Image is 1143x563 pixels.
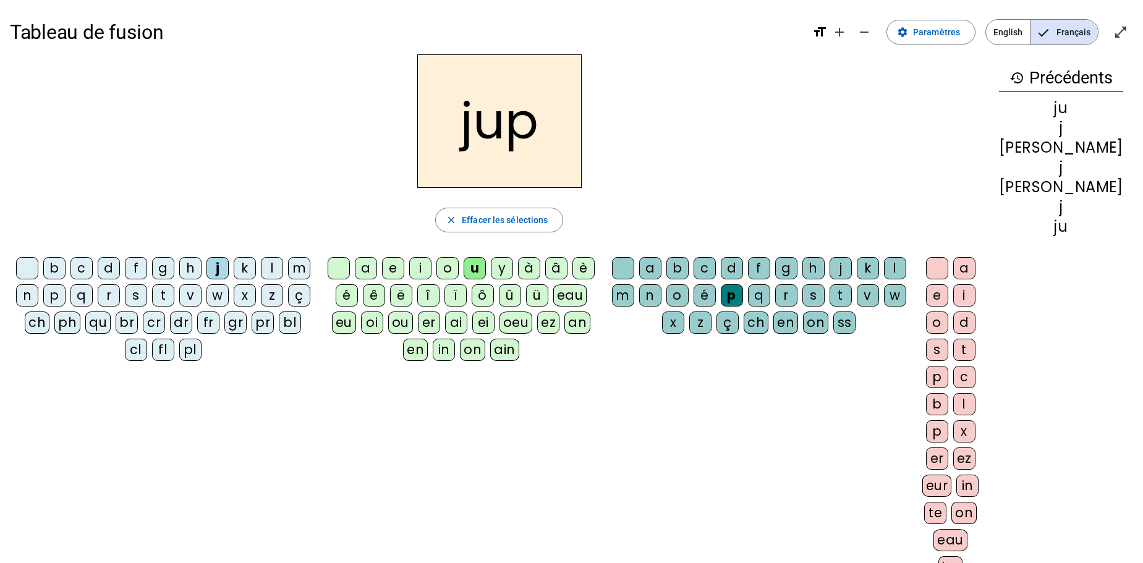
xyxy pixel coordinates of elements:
div: gr [224,311,247,334]
div: a [639,257,661,279]
div: m [288,257,310,279]
div: ou [388,311,413,334]
div: z [261,284,283,307]
div: b [43,257,66,279]
button: Paramètres [886,20,975,44]
div: p [721,284,743,307]
div: x [662,311,684,334]
div: br [116,311,138,334]
div: l [884,257,906,279]
div: ch [25,311,49,334]
div: c [694,257,716,279]
div: è [572,257,595,279]
div: c [953,366,975,388]
div: oi [361,311,383,334]
div: u [464,257,486,279]
mat-icon: format_size [812,25,827,40]
div: [PERSON_NAME] [999,140,1123,155]
div: er [926,447,948,470]
mat-icon: remove [857,25,872,40]
div: v [857,284,879,307]
div: ï [444,284,467,307]
button: Effacer les sélections [435,208,563,232]
mat-icon: close [446,214,457,226]
div: cr [143,311,165,334]
div: in [433,339,455,361]
div: qu [85,311,111,334]
div: v [179,284,202,307]
div: k [234,257,256,279]
div: on [803,311,828,334]
div: a [355,257,377,279]
span: Paramètres [913,25,960,40]
div: b [926,393,948,415]
div: dr [170,311,192,334]
span: Français [1030,20,1098,44]
div: j [830,257,852,279]
div: ç [288,284,310,307]
div: q [748,284,770,307]
div: z [689,311,712,334]
div: î [417,284,440,307]
div: n [16,284,38,307]
div: ë [390,284,412,307]
button: Entrer en plein écran [1108,20,1133,44]
div: é [694,284,716,307]
div: j [206,257,229,279]
div: on [951,502,977,524]
mat-icon: open_in_full [1113,25,1128,40]
div: r [775,284,797,307]
mat-icon: add [832,25,847,40]
div: d [721,257,743,279]
div: ei [472,311,495,334]
h1: Tableau de fusion [10,12,802,52]
div: eau [933,529,967,551]
div: i [409,257,431,279]
div: d [953,311,975,334]
div: ain [490,339,519,361]
div: ç [716,311,739,334]
div: eur [922,475,952,497]
div: f [125,257,147,279]
div: ez [537,311,559,334]
mat-icon: history [1009,70,1024,85]
h2: jup [417,54,582,188]
div: à [518,257,540,279]
div: ju [999,219,1123,234]
div: bl [279,311,301,334]
div: h [179,257,202,279]
div: ê [363,284,385,307]
div: p [926,366,948,388]
div: s [125,284,147,307]
div: d [98,257,120,279]
h3: Précédents [999,64,1123,92]
div: in [956,475,979,497]
div: g [775,257,797,279]
div: x [234,284,256,307]
div: fl [152,339,174,361]
div: ô [472,284,494,307]
div: w [206,284,229,307]
div: ez [953,447,975,470]
div: en [773,311,798,334]
div: pr [252,311,274,334]
div: o [926,311,948,334]
div: f [748,257,770,279]
div: g [152,257,174,279]
div: te [924,502,946,524]
div: b [666,257,689,279]
div: y [491,257,513,279]
div: j [999,121,1123,135]
div: é [336,284,358,307]
button: Diminuer la taille de la police [852,20,877,44]
div: j [999,200,1123,214]
div: i [953,284,975,307]
button: Augmenter la taille de la police [827,20,852,44]
div: w [884,284,906,307]
div: cl [125,339,147,361]
span: Effacer les sélections [462,213,548,227]
div: â [545,257,567,279]
div: û [499,284,521,307]
span: English [986,20,1030,44]
div: o [666,284,689,307]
